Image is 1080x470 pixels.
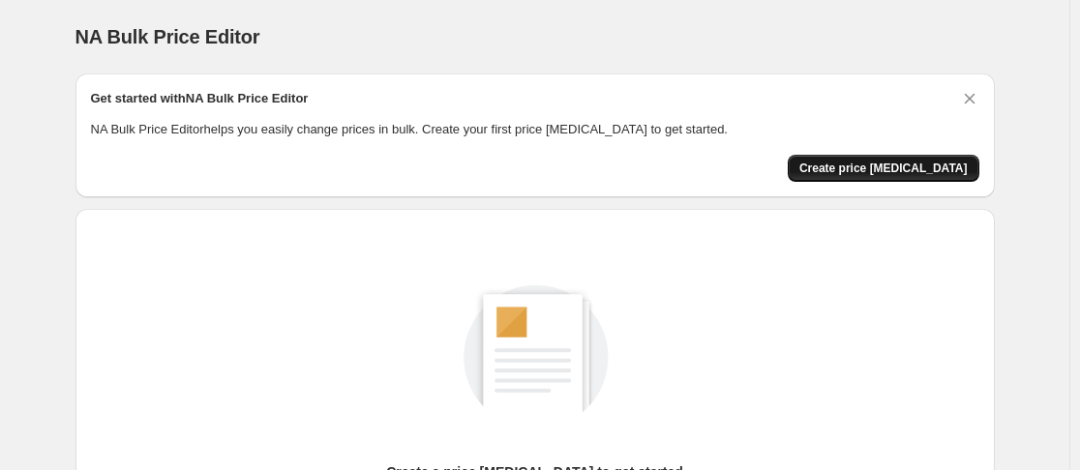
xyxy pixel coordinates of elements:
span: Create price [MEDICAL_DATA] [799,161,968,176]
span: NA Bulk Price Editor [75,26,260,47]
p: NA Bulk Price Editor helps you easily change prices in bulk. Create your first price [MEDICAL_DAT... [91,120,979,139]
h2: Get started with NA Bulk Price Editor [91,89,309,108]
button: Create price change job [788,155,979,182]
button: Dismiss card [960,89,979,108]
